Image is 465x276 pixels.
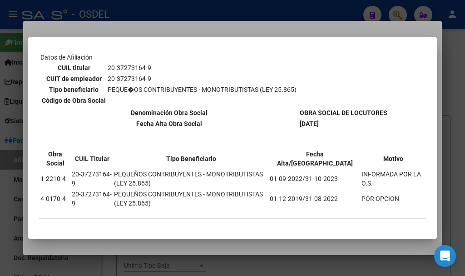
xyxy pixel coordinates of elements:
[71,189,113,208] td: 20-37273164-9
[41,85,106,95] th: Tipo beneficiario
[114,169,268,188] td: PEQUEÑOS CONTRIBUYENTES - MONOTRIBUTISTAS (LEY 25.865)
[40,169,70,188] td: 1-2210-4
[269,169,360,188] td: 01-09-2022/31-10-2023
[361,149,425,168] th: Motivo
[41,63,106,73] th: CUIL titular
[361,169,425,188] td: INFORMADA POR LA O.S.
[300,120,319,127] b: [DATE]
[361,189,425,208] td: POR OPCION
[41,95,106,105] th: Código de Obra Social
[40,189,70,208] td: 4-0170-4
[107,74,297,84] td: 20-37273164-9
[434,245,456,267] div: Open Intercom Messenger
[40,149,70,168] th: Obra Social
[269,189,360,208] td: 01-12-2019/31-08-2022
[41,74,106,84] th: CUIT de empleador
[114,189,268,208] td: PEQUEÑOS CONTRIBUYENTES - MONOTRIBUTISTAS (LEY 25.865)
[40,108,298,118] th: Denominación Obra Social
[40,119,298,129] th: Fecha Alta Obra Social
[107,63,297,73] td: 20-37273164-9
[300,109,387,116] b: OBRA SOCIAL DE LOCUTORES
[114,149,268,168] th: Tipo Beneficiario
[71,149,113,168] th: CUIL Titular
[107,85,297,95] td: PEQUE�OS CONTRIBUYENTES - MONOTRIBUTISTAS (LEY 25.865)
[269,149,360,168] th: Fecha Alta/[GEOGRAPHIC_DATA]
[71,169,113,188] td: 20-37273164-9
